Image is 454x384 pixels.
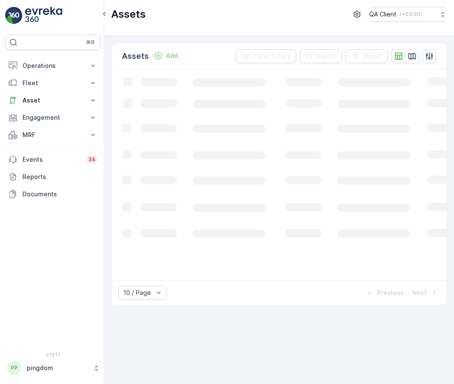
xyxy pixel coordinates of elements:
[111,7,146,21] p: Assets
[412,288,427,297] p: Next
[317,52,337,61] p: Export
[150,51,182,61] button: Add
[88,156,96,163] p: 34
[5,109,101,126] button: Engagement
[5,359,101,377] button: PPpingdom
[22,79,83,87] p: Fleet
[5,186,101,203] a: Documents
[236,49,296,63] button: Clear Filters
[22,190,97,198] p: Documents
[5,74,101,92] button: Fleet
[5,126,101,144] button: MRF
[5,151,101,168] a: Events34
[377,288,404,297] p: Previous
[369,7,447,22] button: QA Client(+03:00)
[7,361,21,375] div: PP
[166,51,178,60] p: Add
[364,288,405,298] button: Previous
[22,155,81,164] p: Events
[86,39,95,46] p: ⌘B
[5,352,101,357] span: v 1.51.1
[345,49,388,63] button: Import
[22,173,97,181] p: Reports
[400,11,422,18] p: ( +03:00 )
[300,49,342,63] button: Export
[363,52,383,61] p: Import
[253,52,291,61] p: Clear Filters
[27,364,89,372] p: pingdom
[5,7,22,24] img: logo
[412,288,440,298] button: Next
[22,96,83,105] p: Asset
[5,57,101,74] button: Operations
[22,61,83,70] p: Operations
[22,131,83,139] p: MRF
[25,7,62,24] img: logo_light-DOdMpM7g.png
[122,50,149,62] p: Assets
[369,10,396,19] p: QA Client
[5,92,101,109] button: Asset
[5,168,101,186] a: Reports
[22,113,83,122] p: Engagement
